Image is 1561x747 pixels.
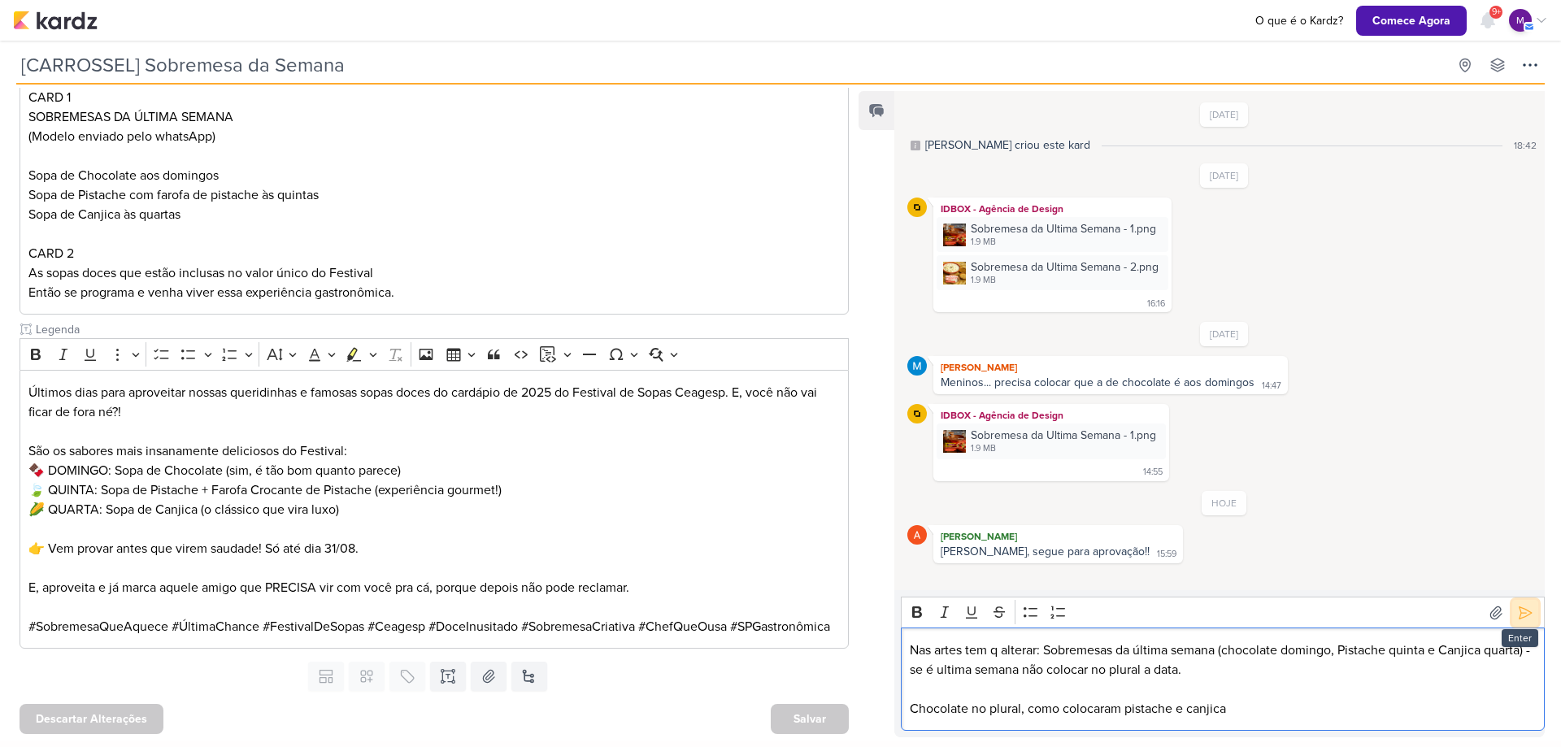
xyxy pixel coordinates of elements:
[28,578,841,597] p: E, aproveita e já marca aquele amigo que PRECISA vir com você pra cá, porque depois não pode recl...
[28,185,841,205] p: Sopa de Pistache com farofa de pistache às quintas
[907,404,927,423] img: IDBOX - Agência de Design
[28,263,841,283] p: As sopas doces que estão inclusas no valor único do Festival
[1262,380,1281,393] div: 14:47
[1516,13,1524,28] p: m
[941,545,1150,558] div: [PERSON_NAME], segue para aprovação!!
[33,321,849,338] input: Texto sem título
[907,356,927,376] img: MARIANA MIRANDA
[28,617,841,636] p: #SobremesaQueAquece #ÚltimaChance #FestivalDeSopas #Ceagesp #DoceInusitado #SobremesaCriativa #Ch...
[28,205,841,224] p: Sopa de Canjica às quartas
[910,641,1537,680] p: Nas artes tem q alterar: Sobremesas da última semana (chocolate domingo, Pistache quinta e Canjic...
[1356,6,1467,36] button: Comece Agora
[28,127,841,146] p: (Modelo enviado pelo whatsApp)
[1147,297,1165,311] div: 16:16
[937,201,1168,217] div: IDBOX - Agência de Design
[20,370,849,649] div: Editor editing area: main
[28,461,841,519] p: 🍫 DOMINGO: Sopa de Chocolate (sim, é tão bom quanto parece) 🍃 QUINTA: Sopa de Pistache + Farofa C...
[1492,6,1501,19] span: 9+
[937,528,1180,545] div: [PERSON_NAME]
[16,50,1447,80] input: Kard Sem Título
[901,597,1545,628] div: Editor toolbar
[28,383,841,422] p: Últimos dias para aproveitar nossas queridinhas e famosas sopas doces do cardápio de 2025 do Fest...
[1157,548,1176,561] div: 15:59
[971,236,1156,249] div: 1.9 MB
[28,244,841,263] p: CARD 2
[901,628,1545,731] div: Editor editing area: main
[910,699,1537,719] p: Chocolate no plural, como colocaram pistache e canjica
[907,198,927,217] img: IDBOX - Agência de Design
[28,166,841,185] p: Sopa de Chocolate aos domingos
[1502,629,1538,647] div: Enter
[943,224,966,246] img: kPkAJ9P3QBNX1Ek85LvCYh60VmdL1xjlRFLfitl5.png
[1514,138,1537,153] div: 18:42
[28,88,841,107] p: CARD 1
[937,423,1166,458] div: Sobremesa da Ultima Semana - 1.png
[937,359,1285,376] div: [PERSON_NAME]
[1509,9,1532,32] div: mlegnaioli@gmail.com
[937,217,1168,252] div: Sobremesa da Ultima Semana - 1.png
[971,442,1156,455] div: 1.9 MB
[941,376,1254,389] div: Meninos... precisa colocar que a de chocolate é aos domingos
[1249,12,1350,29] a: O que é o Kardz?
[925,137,1090,154] div: [PERSON_NAME] criou este kard
[13,11,98,30] img: kardz.app
[971,258,1159,276] div: Sobremesa da Ultima Semana - 2.png
[971,427,1156,444] div: Sobremesa da Ultima Semana - 1.png
[937,255,1168,290] div: Sobremesa da Ultima Semana - 2.png
[1143,466,1163,479] div: 14:55
[20,338,849,370] div: Editor toolbar
[971,274,1159,287] div: 1.9 MB
[971,220,1156,237] div: Sobremesa da Ultima Semana - 1.png
[28,107,841,127] p: SOBREMESAS DA ÚLTIMA SEMANA
[943,262,966,284] img: tnCR9do17LVPsdLcWNoLKr3fa6xN7LqFpGVysDQv.png
[937,407,1166,423] div: IDBOX - Agência de Design
[907,525,927,545] img: Amanda ARAUJO
[28,283,841,302] p: Então se programa e venha viver essa experiência gastronômica.
[28,441,841,461] p: São os sabores mais insanamente deliciosos do Festival:
[943,430,966,453] img: fQCNWoWk9vkcZp7fnzEzr2wUGuigZmIKeVjIbzPu.png
[28,539,841,558] p: 👉 Vem provar antes que virem saudade! Só até dia 31/08.
[20,76,849,315] div: Editor editing area: main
